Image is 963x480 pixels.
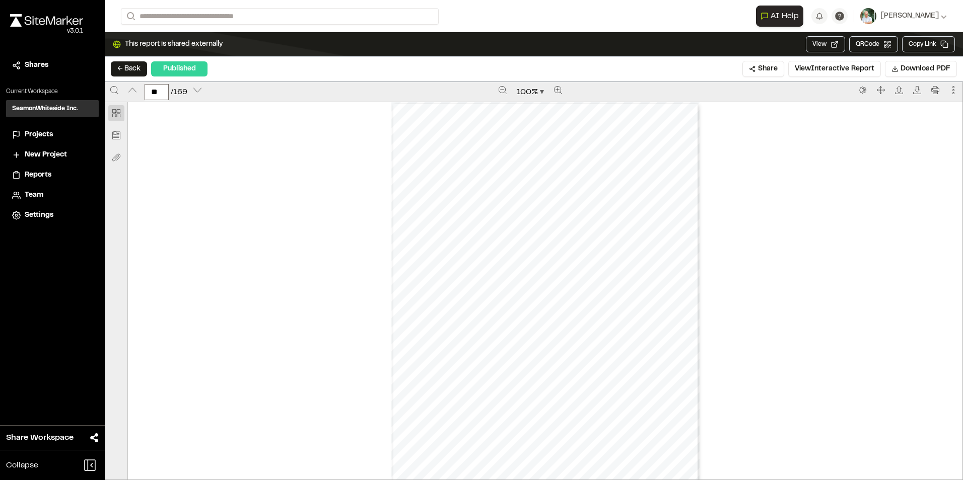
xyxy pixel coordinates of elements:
[6,459,38,471] span: Collapse
[108,149,124,166] button: Attachment
[742,61,784,77] button: Share
[12,190,93,201] a: Team
[25,190,43,201] span: Team
[885,61,957,77] button: Download PDF
[873,82,889,98] button: Full screen
[645,260,675,264] a: https://www.google.com/maps/@33.0820468,-80.1405235,18z/data=!3m1!1e3!10m1!1e1!12b1?source=apiv3&...
[756,6,807,27] div: Open AI Assistant
[517,86,538,98] span: 100 %
[108,105,124,121] button: Thumbnail
[111,61,147,76] button: ← Back
[415,255,440,265] a: https://maps.google.com/maps?ll=33.082047,-80.140524&z=18&t=k&hl=en-US&gl=US&mapclient=apiv3
[10,27,83,36] div: Oh geez...please don't...
[6,432,74,444] span: Share Workspace
[124,82,141,98] button: Previous page
[12,104,78,113] h3: SeamonWhiteside Inc.
[25,170,51,181] span: Reports
[619,260,641,264] a: https://www.google.com/intl/en-US_US/help/terms_maps.html
[25,60,48,71] span: Shares
[171,86,187,98] span: / 169
[901,63,950,74] span: Download PDF
[880,11,939,22] span: [PERSON_NAME]
[106,82,122,98] button: Search
[25,149,67,161] span: New Project
[860,8,947,24] button: [PERSON_NAME]
[125,39,223,50] span: This report is shared externally
[25,129,53,140] span: Projects
[10,14,83,27] img: rebrand.png
[495,82,511,98] button: Zoom out
[12,60,93,71] a: Shares
[12,210,93,221] a: Settings
[788,61,881,77] button: ViewInteractive Report
[945,82,961,98] button: More actions
[891,82,907,98] button: Open file
[550,82,566,98] button: Zoom in
[25,210,53,221] span: Settings
[6,87,99,96] p: Current Workspace
[145,84,169,100] input: Enter a page number
[902,36,955,52] button: Copy Link
[12,129,93,140] a: Projects
[12,149,93,161] a: New Project
[849,36,898,52] button: QRCode
[756,6,803,27] button: Open AI Assistant
[909,82,925,98] button: Download
[189,82,205,98] button: Next page
[771,10,799,22] span: AI Help
[121,8,139,25] button: Search
[927,82,943,98] button: Print
[513,84,548,100] button: Zoom document
[12,170,93,181] a: Reports
[855,82,871,98] button: Switch to the dark theme
[806,36,845,52] button: View
[108,127,124,143] button: Bookmark
[860,8,876,24] img: User
[151,61,208,76] div: Published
